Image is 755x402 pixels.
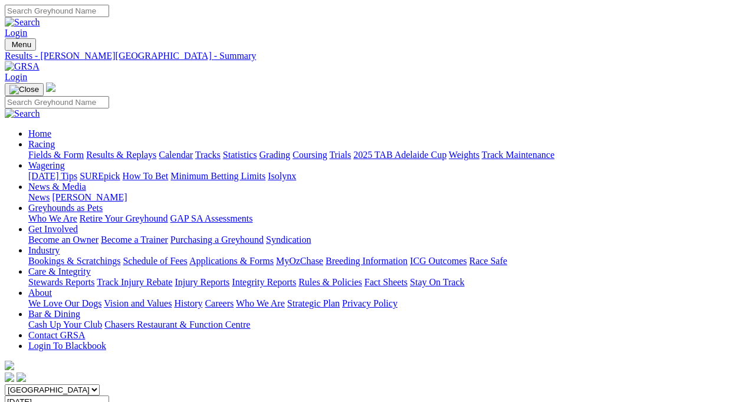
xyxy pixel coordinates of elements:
a: Home [28,128,51,139]
a: Chasers Restaurant & Function Centre [104,319,250,329]
a: Become a Trainer [101,235,168,245]
input: Search [5,5,109,17]
div: Racing [28,150,750,160]
a: Schedule of Fees [123,256,187,266]
a: Careers [205,298,234,308]
button: Toggle navigation [5,38,36,51]
a: Purchasing a Greyhound [170,235,264,245]
a: GAP SA Assessments [170,213,253,223]
a: Bookings & Scratchings [28,256,120,266]
div: Greyhounds as Pets [28,213,750,224]
a: Breeding Information [326,256,408,266]
a: Cash Up Your Club [28,319,102,329]
a: Track Maintenance [482,150,554,160]
a: Injury Reports [175,277,229,287]
a: Calendar [159,150,193,160]
a: Stay On Track [410,277,464,287]
a: Isolynx [268,171,296,181]
a: We Love Our Dogs [28,298,101,308]
a: Privacy Policy [342,298,398,308]
a: Statistics [223,150,257,160]
div: Get Involved [28,235,750,245]
a: Integrity Reports [232,277,296,287]
img: Search [5,17,40,28]
button: Toggle navigation [5,83,44,96]
a: About [28,288,52,298]
a: Who We Are [236,298,285,308]
span: Menu [12,40,31,49]
a: Stewards Reports [28,277,94,287]
div: Bar & Dining [28,319,750,330]
a: Fields & Form [28,150,84,160]
a: Results & Replays [86,150,156,160]
a: ICG Outcomes [410,256,467,266]
a: History [174,298,202,308]
a: Rules & Policies [298,277,362,287]
a: Vision and Values [104,298,172,308]
a: How To Bet [123,171,169,181]
a: Bar & Dining [28,309,80,319]
a: Minimum Betting Limits [170,171,265,181]
a: Care & Integrity [28,266,91,276]
img: facebook.svg [5,373,14,382]
a: Weights [449,150,480,160]
a: Race Safe [469,256,507,266]
div: Wagering [28,171,750,182]
a: Strategic Plan [287,298,340,308]
a: Industry [28,245,60,255]
a: 2025 TAB Adelaide Cup [353,150,447,160]
a: Who We Are [28,213,77,223]
input: Search [5,96,109,108]
div: News & Media [28,192,750,203]
a: MyOzChase [276,256,323,266]
a: Track Injury Rebate [97,277,172,287]
a: Racing [28,139,55,149]
a: Fact Sheets [365,277,408,287]
a: Greyhounds as Pets [28,203,103,213]
img: twitter.svg [17,373,26,382]
a: Retire Your Greyhound [80,213,168,223]
a: Become an Owner [28,235,99,245]
a: Get Involved [28,224,78,234]
img: GRSA [5,61,40,72]
a: Coursing [293,150,327,160]
div: Industry [28,256,750,266]
a: News [28,192,50,202]
img: Search [5,108,40,119]
img: logo-grsa-white.png [5,361,14,370]
a: Login To Blackbook [28,341,106,351]
a: [DATE] Tips [28,171,77,181]
a: Applications & Forms [189,256,274,266]
a: Syndication [266,235,311,245]
a: Login [5,72,27,82]
div: About [28,298,750,309]
a: SUREpick [80,171,120,181]
a: Results - [PERSON_NAME][GEOGRAPHIC_DATA] - Summary [5,51,750,61]
a: Contact GRSA [28,330,85,340]
img: Close [9,85,39,94]
a: Login [5,28,27,38]
div: Care & Integrity [28,277,750,288]
a: Grading [260,150,290,160]
img: logo-grsa-white.png [46,83,55,92]
a: [PERSON_NAME] [52,192,127,202]
a: Tracks [195,150,221,160]
a: News & Media [28,182,86,192]
a: Wagering [28,160,65,170]
a: Trials [329,150,351,160]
